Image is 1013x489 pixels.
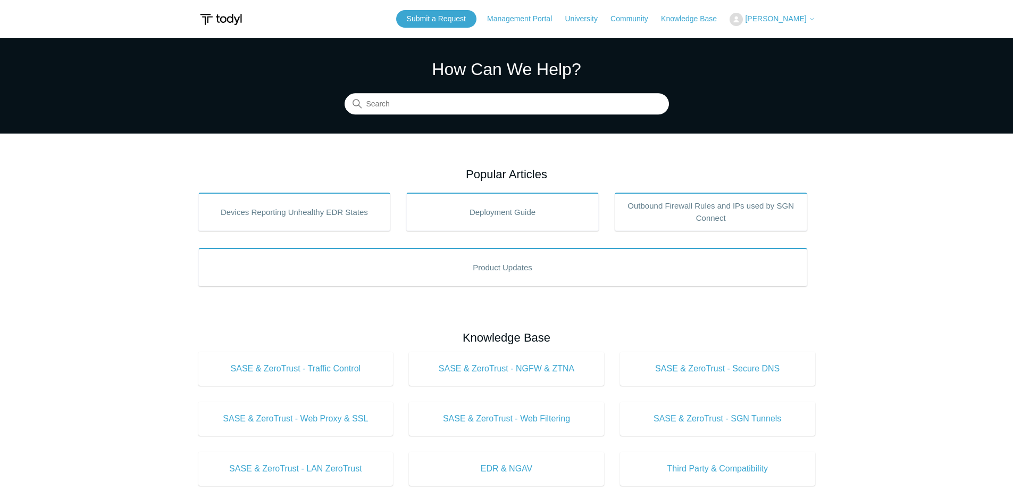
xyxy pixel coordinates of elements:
span: SASE & ZeroTrust - Web Filtering [425,412,588,425]
a: Deployment Guide [406,193,599,231]
button: [PERSON_NAME] [730,13,815,26]
span: EDR & NGAV [425,462,588,475]
a: SASE & ZeroTrust - Web Filtering [409,402,604,436]
a: SASE & ZeroTrust - Traffic Control [198,352,394,386]
a: Product Updates [198,248,807,286]
a: Community [610,13,659,24]
a: Management Portal [487,13,563,24]
a: Third Party & Compatibility [620,452,815,486]
a: SASE & ZeroTrust - NGFW & ZTNA [409,352,604,386]
h2: Popular Articles [198,165,815,183]
a: Outbound Firewall Rules and IPs used by SGN Connect [615,193,807,231]
span: SASE & ZeroTrust - SGN Tunnels [636,412,799,425]
input: Search [345,94,669,115]
span: SASE & ZeroTrust - Traffic Control [214,362,378,375]
a: SASE & ZeroTrust - SGN Tunnels [620,402,815,436]
a: University [565,13,608,24]
a: EDR & NGAV [409,452,604,486]
span: SASE & ZeroTrust - Secure DNS [636,362,799,375]
span: Third Party & Compatibility [636,462,799,475]
a: Devices Reporting Unhealthy EDR States [198,193,391,231]
img: Todyl Support Center Help Center home page [198,10,244,29]
span: SASE & ZeroTrust - Web Proxy & SSL [214,412,378,425]
a: SASE & ZeroTrust - Web Proxy & SSL [198,402,394,436]
a: Knowledge Base [661,13,727,24]
a: SASE & ZeroTrust - Secure DNS [620,352,815,386]
a: Submit a Request [396,10,476,28]
a: SASE & ZeroTrust - LAN ZeroTrust [198,452,394,486]
h2: Knowledge Base [198,329,815,346]
span: [PERSON_NAME] [745,14,806,23]
span: SASE & ZeroTrust - NGFW & ZTNA [425,362,588,375]
h1: How Can We Help? [345,56,669,82]
span: SASE & ZeroTrust - LAN ZeroTrust [214,462,378,475]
